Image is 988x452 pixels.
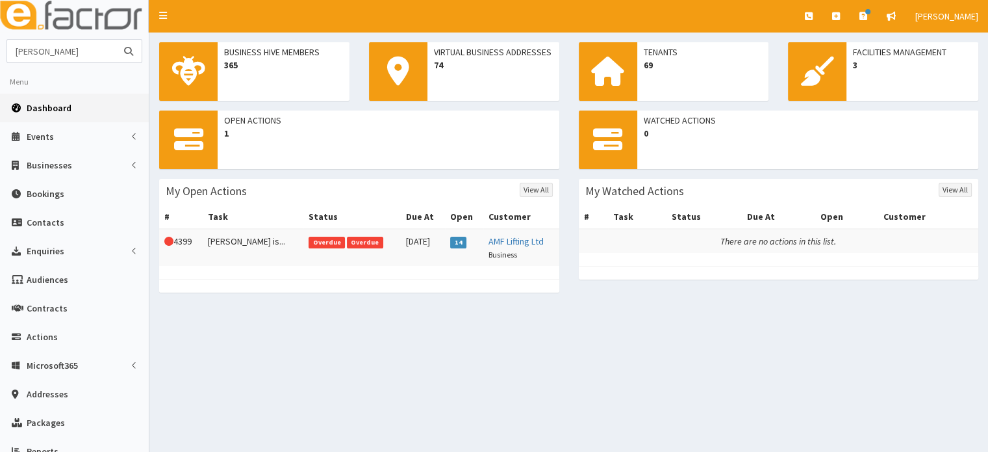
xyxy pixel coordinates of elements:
th: Task [608,205,666,229]
span: Businesses [27,159,72,171]
span: Overdue [347,237,383,248]
h3: My Open Actions [166,185,247,197]
span: Audiences [27,274,68,286]
th: # [159,205,203,229]
span: Actions [27,331,58,343]
a: View All [939,183,972,197]
i: This Action is overdue! [164,237,173,246]
span: [PERSON_NAME] [915,10,978,22]
span: Open Actions [224,114,553,127]
span: Contracts [27,302,68,314]
th: Task [203,205,304,229]
span: Enquiries [27,245,64,257]
small: Business [488,250,517,259]
span: 3 [853,59,972,72]
th: Due At [742,205,815,229]
span: Dashboard [27,102,71,114]
span: 14 [450,237,466,248]
span: Bookings [27,188,64,200]
span: Facilities Management [853,46,972,59]
span: Tenants [644,46,763,59]
span: Events [27,131,54,142]
td: [PERSON_NAME] is... [203,229,304,266]
a: View All [520,183,553,197]
i: There are no actions in this list. [720,235,836,247]
th: Open [445,205,483,229]
th: Customer [878,205,978,229]
span: 0 [644,127,972,140]
td: 4399 [159,229,203,266]
span: Addresses [27,388,68,400]
th: Open [815,205,878,229]
input: Search... [7,40,116,62]
span: Packages [27,417,65,429]
span: 69 [644,59,763,72]
span: Virtual Business Addresses [434,46,553,59]
a: AMF Lifting Ltd [488,235,544,247]
th: # [579,205,609,229]
span: Microsoft365 [27,360,78,371]
th: Status [303,205,401,229]
th: Due At [401,205,445,229]
td: [DATE] [401,229,445,266]
th: Status [666,205,742,229]
th: Customer [483,205,559,229]
span: Contacts [27,217,64,228]
span: Business Hive Members [224,46,343,59]
span: 365 [224,59,343,72]
h3: My Watched Actions [585,185,684,197]
span: Watched Actions [644,114,972,127]
span: Overdue [309,237,345,248]
span: 1 [224,127,553,140]
span: 74 [434,59,553,72]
